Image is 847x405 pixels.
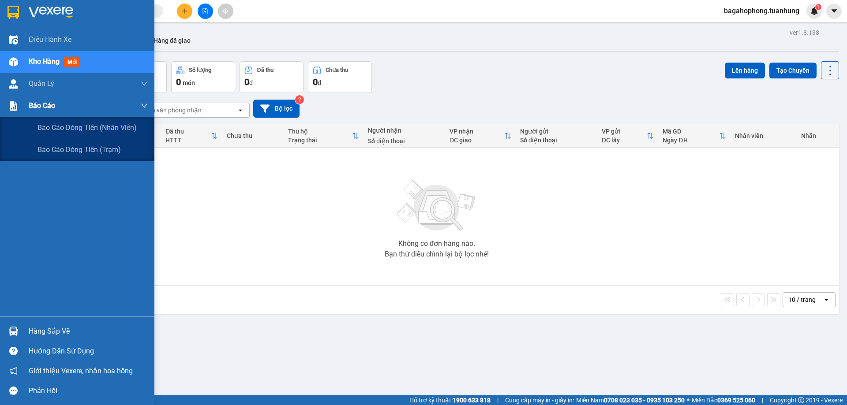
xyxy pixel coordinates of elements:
span: món [183,79,195,86]
div: Số điện thoại [520,137,593,144]
span: plus [182,8,188,14]
span: đ [249,79,253,86]
span: Quản Lý [29,78,54,89]
button: caret-down [826,4,842,19]
button: Đã thu0đ [240,61,304,93]
span: file-add [202,8,208,14]
span: Giới thiệu Vexere, nhận hoa hồng [29,365,133,376]
button: plus [177,4,192,19]
img: solution-icon [9,101,18,111]
th: Toggle SortBy [597,124,659,148]
span: Miền Nam [576,395,685,405]
span: Báo cáo dòng tiền (nhân viên) [37,122,137,133]
button: Bộ lọc [253,100,300,118]
span: Báo cáo [29,100,55,111]
span: Kho hàng [29,57,60,66]
span: 1 [817,4,820,10]
span: ⚪️ [687,398,690,402]
div: HTTT [165,137,211,144]
div: Người nhận [368,127,441,134]
span: Hỗ trợ kỹ thuật: [409,395,491,405]
div: Thu hộ [288,128,352,135]
button: Lên hàng [725,63,765,78]
img: warehouse-icon [9,79,18,89]
span: | [762,395,763,405]
img: warehouse-icon [9,57,18,67]
span: down [141,80,148,87]
div: ĐC lấy [602,137,647,144]
div: Không có đơn hàng nào. [398,240,475,247]
div: ĐC giao [450,137,504,144]
button: file-add [198,4,213,19]
button: Chưa thu0đ [308,61,372,93]
th: Toggle SortBy [161,124,222,148]
button: aim [218,4,233,19]
span: Cung cấp máy in - giấy in: [505,395,574,405]
span: Điều hành xe [29,34,71,45]
img: warehouse-icon [9,327,18,336]
div: Chưa thu [227,132,279,139]
span: down [141,102,148,109]
div: Bạn thử điều chỉnh lại bộ lọc nhé! [385,251,489,258]
strong: 0369 525 060 [717,397,755,404]
div: VP nhận [450,128,504,135]
img: warehouse-icon [9,35,18,45]
span: đ [318,79,321,86]
th: Toggle SortBy [284,124,364,148]
span: copyright [798,397,804,403]
div: VP gửi [602,128,647,135]
div: Đã thu [257,67,274,73]
svg: open [823,296,830,303]
span: 0 [313,77,318,87]
strong: 0708 023 035 - 0935 103 250 [604,397,685,404]
th: Toggle SortBy [658,124,731,148]
span: mới [64,57,80,67]
div: 10 / trang [788,295,816,304]
div: Đã thu [165,128,211,135]
div: Chọn văn phòng nhận [141,106,202,115]
div: Số điện thoại [368,137,441,145]
span: message [9,386,18,395]
div: Chưa thu [326,67,348,73]
span: 0 [176,77,181,87]
sup: 2 [295,95,304,104]
div: Số lượng [189,67,211,73]
div: Hướng dẫn sử dụng [29,345,148,358]
span: aim [222,8,229,14]
div: ver 1.8.138 [790,28,819,37]
div: Nhân viên [735,132,792,139]
div: Người gửi [520,128,593,135]
div: Nhãn [801,132,835,139]
div: Hàng sắp về [29,325,148,338]
span: | [497,395,498,405]
span: question-circle [9,347,18,355]
img: logo-vxr [7,6,19,19]
button: Hàng đã giao [146,30,198,51]
div: Mã GD [663,128,719,135]
button: Tạo Chuyến [769,63,817,78]
span: notification [9,367,18,375]
span: Miền Bắc [692,395,755,405]
div: Ngày ĐH [663,137,719,144]
div: Trạng thái [288,137,352,144]
svg: open [237,107,244,114]
th: Toggle SortBy [445,124,516,148]
sup: 1 [815,4,821,10]
span: bagahophong.tuanhung [717,5,806,16]
span: caret-down [830,7,838,15]
button: Số lượng0món [171,61,235,93]
img: svg+xml;base64,PHN2ZyBjbGFzcz0ibGlzdC1wbHVnX19zdmciIHhtbG5zPSJodHRwOi8vd3d3LnczLm9yZy8yMDAwL3N2Zy... [393,175,481,237]
span: Báo cáo dòng tiền (trạm) [37,144,121,155]
strong: 1900 633 818 [453,397,491,404]
img: icon-new-feature [810,7,818,15]
span: 0 [244,77,249,87]
div: Phản hồi [29,384,148,398]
